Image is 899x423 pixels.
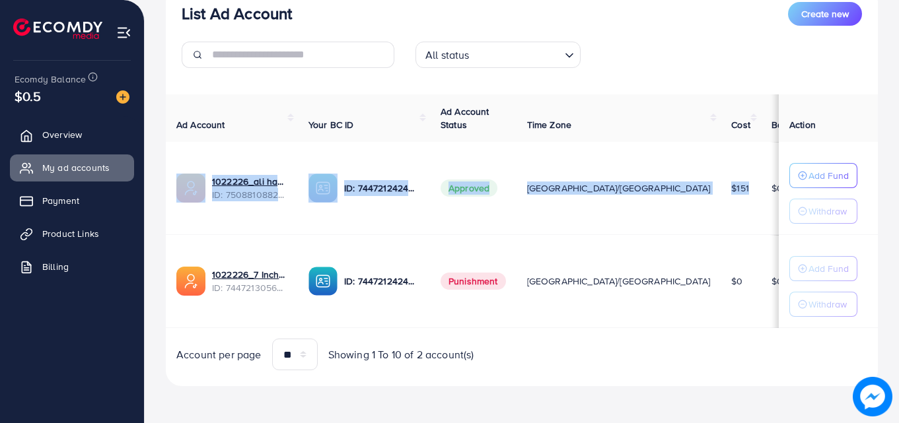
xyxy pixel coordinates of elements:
[809,261,849,277] p: Add Fund
[42,227,99,240] span: Product Links
[308,118,354,131] span: Your BC ID
[116,90,129,104] img: image
[176,267,205,296] img: ic-ads-acc.e4c84228.svg
[801,7,849,20] span: Create new
[809,296,847,312] p: Withdraw
[809,168,849,183] p: Add Fund
[344,273,419,289] p: ID: 7447212424631140353
[788,2,862,26] button: Create new
[423,46,472,65] span: All status
[441,105,489,131] span: Ad Account Status
[42,161,110,174] span: My ad accounts
[42,128,82,141] span: Overview
[10,220,134,247] a: Product Links
[176,347,262,362] span: Account per page
[731,181,749,195] span: $151
[42,194,79,207] span: Payment
[13,18,102,39] img: logo
[789,163,857,188] button: Add Fund
[15,73,86,86] span: Ecomdy Balance
[308,174,338,203] img: ic-ba-acc.ded83a64.svg
[42,260,69,273] span: Billing
[308,267,338,296] img: ic-ba-acc.ded83a64.svg
[731,275,742,288] span: $0
[212,188,287,201] span: ID: 7508810882194128913
[10,253,134,280] a: Billing
[212,175,287,202] div: <span class='underline'>1022226_ali hassan_1748281284297</span></br>7508810882194128913
[527,275,711,288] span: [GEOGRAPHIC_DATA]/[GEOGRAPHIC_DATA]
[212,268,287,281] a: 1022226_7 Inche Oil_1733939419628
[789,256,857,281] button: Add Fund
[527,181,711,195] span: [GEOGRAPHIC_DATA]/[GEOGRAPHIC_DATA]
[212,281,287,294] span: ID: 7447213056566034448
[10,121,134,148] a: Overview
[212,175,287,188] a: 1022226_ali hassan_1748281284297
[10,187,134,214] a: Payment
[212,268,287,295] div: <span class='underline'>1022226_7 Inche Oil_1733939419628</span></br>7447213056566034448
[441,179,497,197] span: Approved
[441,273,506,290] span: Punishment
[527,118,571,131] span: Time Zone
[15,86,42,106] span: $0.5
[789,292,857,317] button: Withdraw
[731,118,750,131] span: Cost
[10,154,134,181] a: My ad accounts
[474,43,559,65] input: Search for option
[116,25,131,40] img: menu
[176,174,205,203] img: ic-ads-acc.e4c84228.svg
[328,347,474,362] span: Showing 1 To 10 of 2 account(s)
[789,199,857,224] button: Withdraw
[182,4,292,23] h3: List Ad Account
[415,42,581,68] div: Search for option
[789,118,816,131] span: Action
[809,203,847,219] p: Withdraw
[853,377,892,416] img: image
[176,118,225,131] span: Ad Account
[344,180,419,196] p: ID: 7447212424631140353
